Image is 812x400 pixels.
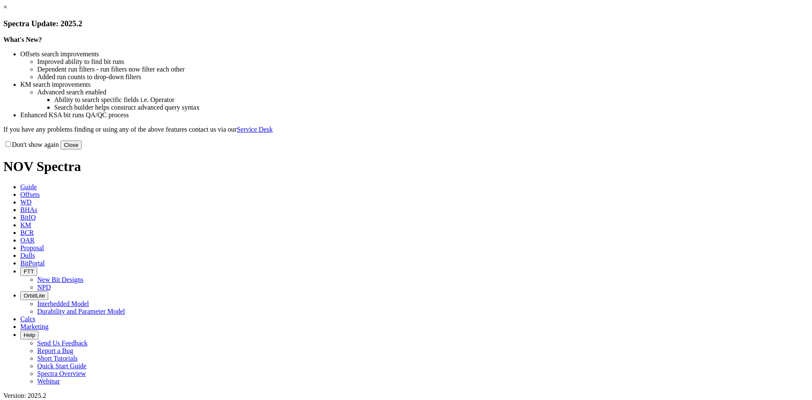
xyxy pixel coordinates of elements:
strong: What's New? [3,36,42,43]
li: KM search improvements [20,81,809,88]
button: Close [60,141,82,149]
span: Proposal [20,244,44,251]
a: Short Tutorials [37,355,78,362]
li: Ability to search specific fields i.e. Operator [54,96,809,104]
span: Dulls [20,252,35,259]
a: Spectra Overview [37,370,86,377]
span: BHAs [20,206,37,213]
a: Durability and Parameter Model [37,308,125,315]
a: Send Us Feedback [37,339,88,347]
span: Help [24,332,35,338]
a: Webinar [37,378,60,385]
span: BCR [20,229,34,236]
h1: NOV Spectra [3,159,809,174]
li: Added run counts to drop-down filters [37,73,809,81]
span: KM [20,221,31,229]
span: WD [20,199,32,206]
li: Dependent run filters - run filters now filter each other [37,66,809,73]
input: Don't show again [5,141,11,147]
span: OAR [20,237,35,244]
a: Service Desk [237,126,273,133]
span: Marketing [20,323,49,330]
h3: Spectra Update: 2025.2 [3,19,809,28]
a: New Bit Designs [37,276,83,283]
p: If you have any problems finding or using any of the above features contact us via our [3,126,809,133]
span: OrbitLite [24,292,45,299]
div: Version: 2025.2 [3,392,809,400]
li: Search builder helps construct advanced query syntax [54,104,809,111]
span: Calcs [20,315,36,323]
span: Guide [20,183,37,190]
span: BitIQ [20,214,36,221]
span: BitPortal [20,259,45,267]
span: Offsets [20,191,40,198]
li: Enhanced KSA bit runs QA/QC process [20,111,809,119]
a: Quick Start Guide [37,362,86,370]
a: Interbedded Model [37,300,89,307]
a: NPD [37,284,51,291]
a: × [3,3,7,11]
a: Report a Bug [37,347,73,354]
span: FTT [24,268,34,275]
li: Improved ability to find bit runs [37,58,809,66]
label: Don't show again [3,141,59,148]
li: Advanced search enabled [37,88,809,96]
li: Offsets search improvements [20,50,809,58]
